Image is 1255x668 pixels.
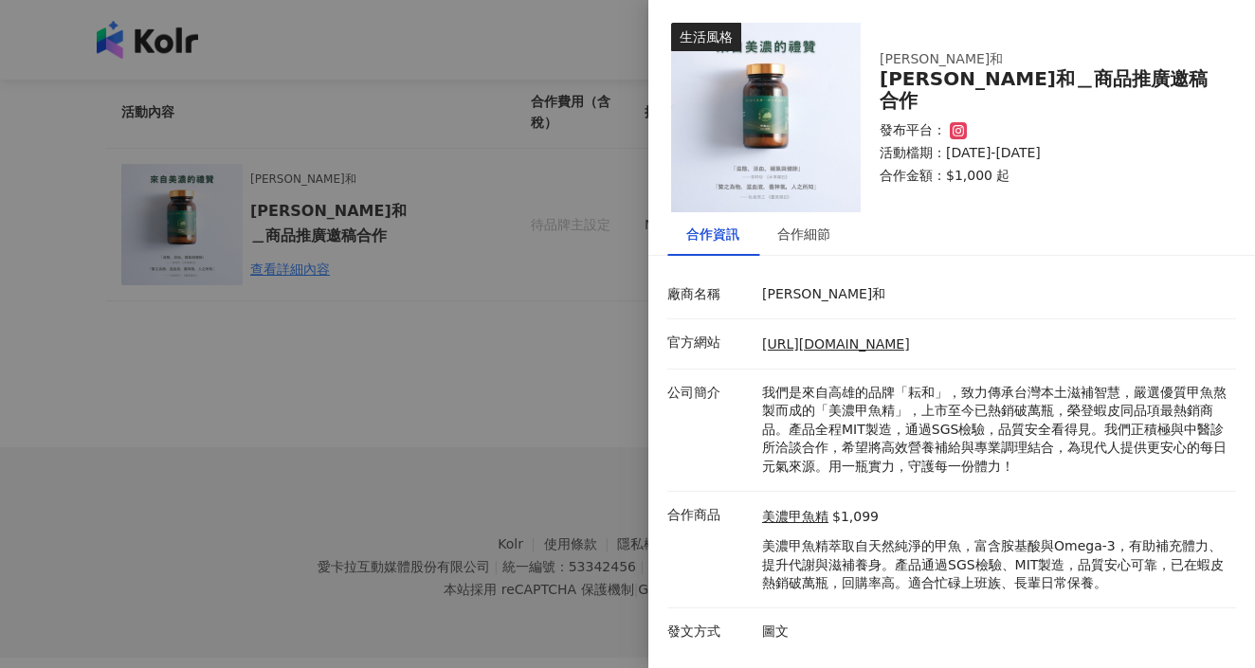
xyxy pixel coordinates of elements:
[762,285,1227,304] p: [PERSON_NAME]和
[832,508,879,527] p: $1,099
[777,224,830,244] div: 合作細節
[880,121,946,140] p: 發布平台：
[762,336,910,352] a: [URL][DOMAIN_NAME]
[667,334,753,352] p: 官方網站
[667,285,753,304] p: 廠商名稱
[671,23,741,51] div: 生活風格
[671,23,861,212] img: 美濃甲魚精
[880,167,1213,186] p: 合作金額： $1,000 起
[880,50,1183,69] div: [PERSON_NAME]和
[762,537,1227,593] p: 美濃甲魚精萃取自天然純淨的甲魚，富含胺基酸與Omega-3，有助補充體力、提升代謝與滋補養身。產品通過SGS檢驗、MIT製造，品質安心可靠，已在蝦皮熱銷破萬瓶，回購率高。適合忙碌上班族、長輩日常保養。
[686,224,739,244] div: 合作資訊
[762,508,828,527] a: 美濃甲魚精
[762,623,1227,641] p: 圖文
[880,144,1213,163] p: 活動檔期：[DATE]-[DATE]
[667,506,753,525] p: 合作商品
[667,623,753,641] p: 發文方式
[880,68,1213,112] div: [PERSON_NAME]和＿商品推廣邀稿合作
[762,384,1227,477] p: 我們是來自高雄的品牌「耘和」，致力傳承台灣本土滋補智慧，嚴選優質甲魚熬製而成的「美濃甲魚精」，上市至今已熱銷破萬瓶，榮登蝦皮同品項最熱銷商品。產品全程MIT製造，通過SGS檢驗，品質安全看得見。...
[667,384,753,403] p: 公司簡介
